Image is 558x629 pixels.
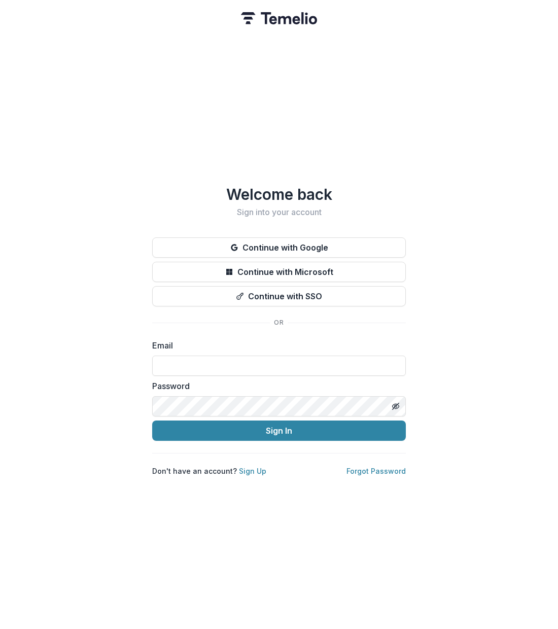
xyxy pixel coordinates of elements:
a: Sign Up [239,467,266,475]
img: Temelio [241,12,317,24]
button: Continue with Microsoft [152,262,406,282]
button: Continue with SSO [152,286,406,306]
label: Password [152,380,400,392]
label: Email [152,339,400,352]
button: Toggle password visibility [388,398,404,414]
button: Continue with Google [152,237,406,258]
a: Forgot Password [346,467,406,475]
p: Don't have an account? [152,466,266,476]
button: Sign In [152,421,406,441]
h1: Welcome back [152,185,406,203]
h2: Sign into your account [152,207,406,217]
